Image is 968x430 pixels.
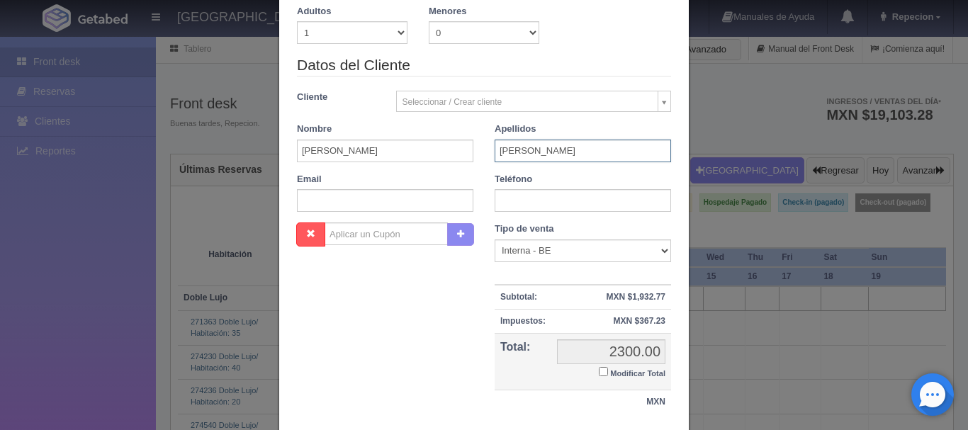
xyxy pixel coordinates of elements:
[429,5,466,18] label: Menores
[599,367,608,376] input: Modificar Total
[495,285,551,310] th: Subtotal:
[495,173,532,186] label: Teléfono
[610,369,665,378] small: Modificar Total
[495,310,551,334] th: Impuestos:
[286,91,385,104] label: Cliente
[495,123,536,136] label: Apellidos
[297,123,332,136] label: Nombre
[495,222,554,236] label: Tipo de venta
[325,222,448,245] input: Aplicar un Cupón
[396,91,672,112] a: Seleccionar / Crear cliente
[646,397,665,407] strong: MXN
[297,173,322,186] label: Email
[495,334,551,390] th: Total:
[403,91,653,113] span: Seleccionar / Crear cliente
[297,5,331,18] label: Adultos
[297,55,671,77] legend: Datos del Cliente
[607,292,665,302] strong: MXN $1,932.77
[614,316,665,326] strong: MXN $367.23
